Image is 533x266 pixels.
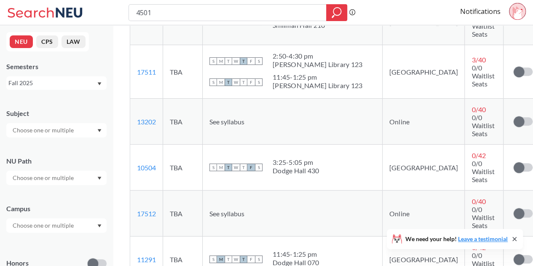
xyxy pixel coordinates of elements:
[273,21,325,30] div: Shillman Hall 210
[255,78,262,86] span: S
[137,68,156,76] a: 17511
[332,7,342,19] svg: magnifying glass
[6,204,107,213] div: Campus
[471,197,485,205] span: 0 / 40
[163,145,203,191] td: TBA
[62,35,86,48] button: LAW
[225,164,232,171] span: T
[273,60,362,69] div: [PERSON_NAME] Library 123
[405,236,508,242] span: We need your help!
[163,191,203,236] td: TBA
[273,52,362,60] div: 2:50 - 4:30 pm
[273,81,362,90] div: [PERSON_NAME] Library 123
[471,205,494,229] span: 0/0 Waitlist Seats
[209,118,244,126] span: See syllabus
[209,78,217,86] span: S
[6,62,107,71] div: Semesters
[8,125,79,135] input: Choose one or multiple
[240,255,247,263] span: T
[97,82,102,86] svg: Dropdown arrow
[458,235,508,242] a: Leave a testimonial
[36,35,58,48] button: CPS
[163,99,203,145] td: TBA
[6,76,107,90] div: Fall 2025Dropdown arrow
[6,218,107,233] div: Dropdown arrow
[137,118,156,126] a: 13202
[240,57,247,65] span: T
[6,109,107,118] div: Subject
[97,177,102,180] svg: Dropdown arrow
[10,35,33,48] button: NEU
[6,123,107,137] div: Dropdown arrow
[471,56,485,64] span: 3 / 40
[255,255,262,263] span: S
[8,78,96,88] div: Fall 2025
[247,78,255,86] span: F
[273,167,319,175] div: Dodge Hall 430
[6,171,107,185] div: Dropdown arrow
[240,78,247,86] span: T
[247,255,255,263] span: F
[225,78,232,86] span: T
[383,191,465,236] td: Online
[209,57,217,65] span: S
[8,220,79,231] input: Choose one or multiple
[137,255,156,263] a: 11291
[273,73,362,81] div: 11:45 - 1:25 pm
[209,255,217,263] span: S
[326,4,347,21] div: magnifying glass
[255,57,262,65] span: S
[209,164,217,171] span: S
[460,7,501,16] a: Notifications
[273,158,319,167] div: 3:25 - 5:05 pm
[97,129,102,132] svg: Dropdown arrow
[232,255,240,263] span: W
[383,99,465,145] td: Online
[240,164,247,171] span: T
[8,173,79,183] input: Choose one or multiple
[137,210,156,218] a: 17512
[383,45,465,99] td: [GEOGRAPHIC_DATA]
[137,18,156,26] a: 11336
[383,145,465,191] td: [GEOGRAPHIC_DATA]
[471,159,494,183] span: 0/0 Waitlist Seats
[255,164,262,171] span: S
[209,210,244,218] span: See syllabus
[137,164,156,172] a: 10504
[471,151,485,159] span: 0 / 42
[232,57,240,65] span: W
[225,57,232,65] span: T
[135,5,320,20] input: Class, professor, course number, "phrase"
[217,164,225,171] span: M
[471,105,485,113] span: 0 / 40
[163,45,203,99] td: TBA
[471,113,494,137] span: 0/0 Waitlist Seats
[217,57,225,65] span: M
[232,78,240,86] span: W
[247,164,255,171] span: F
[6,156,107,166] div: NU Path
[217,78,225,86] span: M
[232,164,240,171] span: W
[247,57,255,65] span: F
[225,255,232,263] span: T
[471,64,494,88] span: 0/0 Waitlist Seats
[217,255,225,263] span: M
[273,250,319,258] div: 11:45 - 1:25 pm
[471,14,494,38] span: 0/0 Waitlist Seats
[97,224,102,228] svg: Dropdown arrow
